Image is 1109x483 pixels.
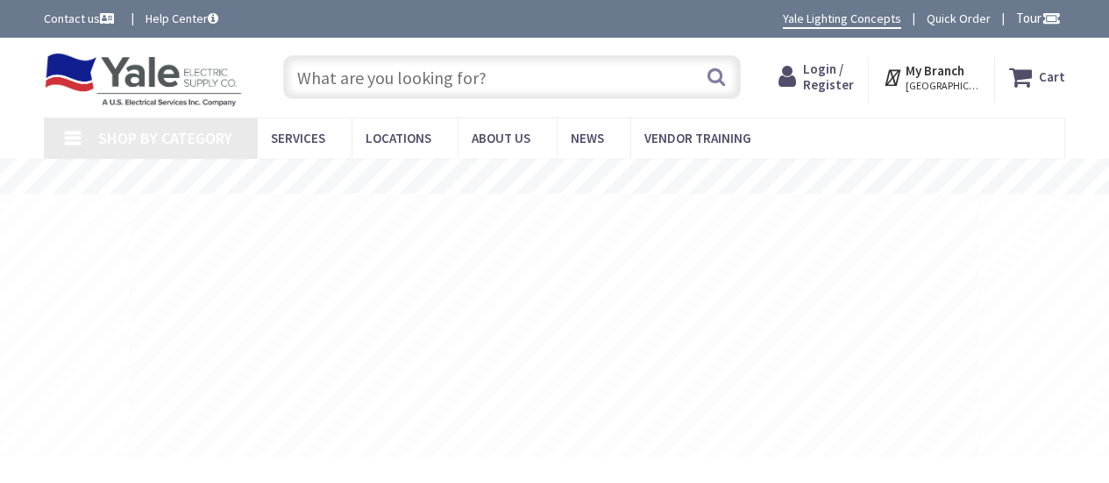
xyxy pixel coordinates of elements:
a: Quick Order [927,10,991,27]
span: Shop By Category [98,128,232,148]
input: What are you looking for? [283,55,741,99]
span: Vendor Training [644,130,751,146]
a: Yale Lighting Concepts [783,10,901,29]
span: Tour [1016,10,1061,26]
span: [GEOGRAPHIC_DATA], [GEOGRAPHIC_DATA] [906,79,980,93]
a: Login / Register [778,61,854,93]
a: Cart [1009,61,1065,93]
a: Help Center [146,10,218,27]
div: My Branch [GEOGRAPHIC_DATA], [GEOGRAPHIC_DATA] [883,61,980,93]
span: About Us [472,130,530,146]
span: Login / Register [803,60,854,93]
span: Services [271,130,325,146]
img: Yale Electric Supply Co. [44,53,242,107]
span: Locations [366,130,431,146]
a: Contact us [44,10,117,27]
strong: My Branch [906,62,964,79]
span: News [571,130,604,146]
strong: Cart [1039,61,1065,93]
